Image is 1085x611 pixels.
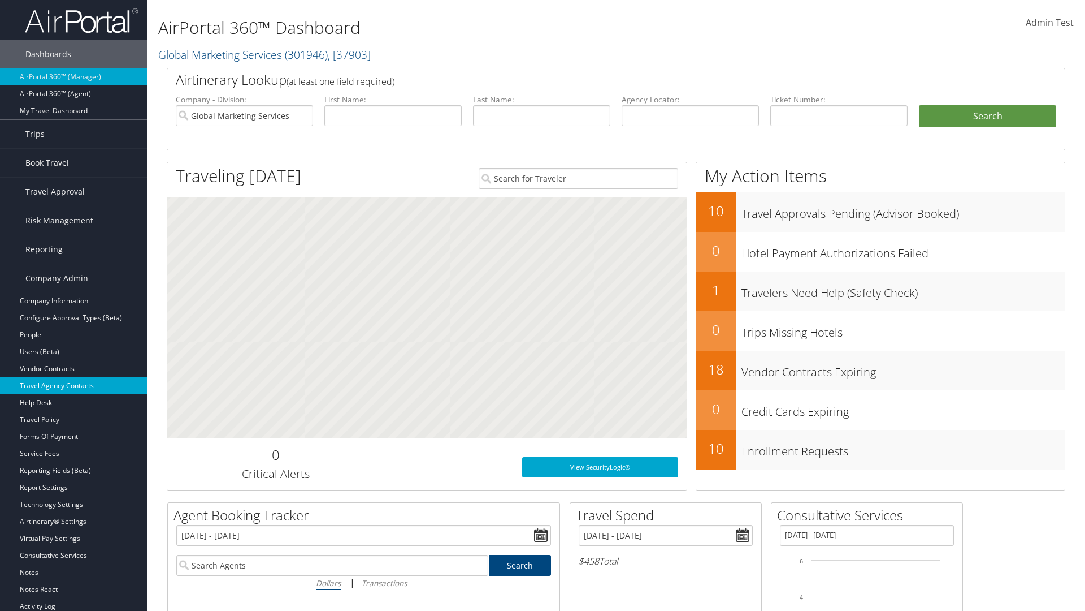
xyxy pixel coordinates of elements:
[176,576,551,590] div: |
[696,192,1065,232] a: 10Travel Approvals Pending (Advisor Booked)
[176,555,488,576] input: Search Agents
[696,164,1065,188] h1: My Action Items
[741,200,1065,222] h3: Travel Approvals Pending (Advisor Booked)
[479,168,678,189] input: Search for Traveler
[285,47,328,62] span: ( 301946 )
[696,439,736,458] h2: 10
[696,360,736,379] h2: 18
[25,120,45,148] span: Trips
[696,320,736,339] h2: 0
[800,558,803,565] tspan: 6
[173,506,559,525] h2: Agent Booking Tracker
[622,94,759,105] label: Agency Locator:
[741,279,1065,301] h3: Travelers Need Help (Safety Check)
[316,578,341,588] i: Dollars
[176,445,375,464] h2: 0
[579,555,599,567] span: $458
[696,430,1065,470] a: 10Enrollment Requests
[25,40,71,68] span: Dashboards
[25,7,138,34] img: airportal-logo.png
[473,94,610,105] label: Last Name:
[741,438,1065,459] h3: Enrollment Requests
[919,105,1056,128] button: Search
[696,311,1065,351] a: 0Trips Missing Hotels
[158,16,769,40] h1: AirPortal 360™ Dashboard
[770,94,908,105] label: Ticket Number:
[25,235,63,264] span: Reporting
[522,457,678,477] a: View SecurityLogic®
[287,75,394,88] span: (at least one field required)
[176,94,313,105] label: Company - Division:
[176,466,375,482] h3: Critical Alerts
[25,178,85,206] span: Travel Approval
[696,351,1065,390] a: 18Vendor Contracts Expiring
[324,94,462,105] label: First Name:
[800,594,803,601] tspan: 4
[25,264,88,292] span: Company Admin
[777,506,962,525] h2: Consultative Services
[696,399,736,419] h2: 0
[158,47,371,62] a: Global Marketing Services
[25,206,93,235] span: Risk Management
[696,281,736,300] h2: 1
[741,319,1065,341] h3: Trips Missing Hotels
[576,506,761,525] h2: Travel Spend
[696,241,736,260] h2: 0
[579,555,753,567] h6: Total
[741,398,1065,420] h3: Credit Cards Expiring
[362,578,407,588] i: Transactions
[741,240,1065,261] h3: Hotel Payment Authorizations Failed
[696,390,1065,430] a: 0Credit Cards Expiring
[741,359,1065,380] h3: Vendor Contracts Expiring
[696,201,736,221] h2: 10
[25,149,69,177] span: Book Travel
[1026,6,1074,41] a: Admin Test
[696,272,1065,311] a: 1Travelers Need Help (Safety Check)
[176,164,301,188] h1: Traveling [DATE]
[489,555,552,576] a: Search
[176,70,982,89] h2: Airtinerary Lookup
[696,232,1065,272] a: 0Hotel Payment Authorizations Failed
[328,47,371,62] span: , [ 37903 ]
[1026,16,1074,29] span: Admin Test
